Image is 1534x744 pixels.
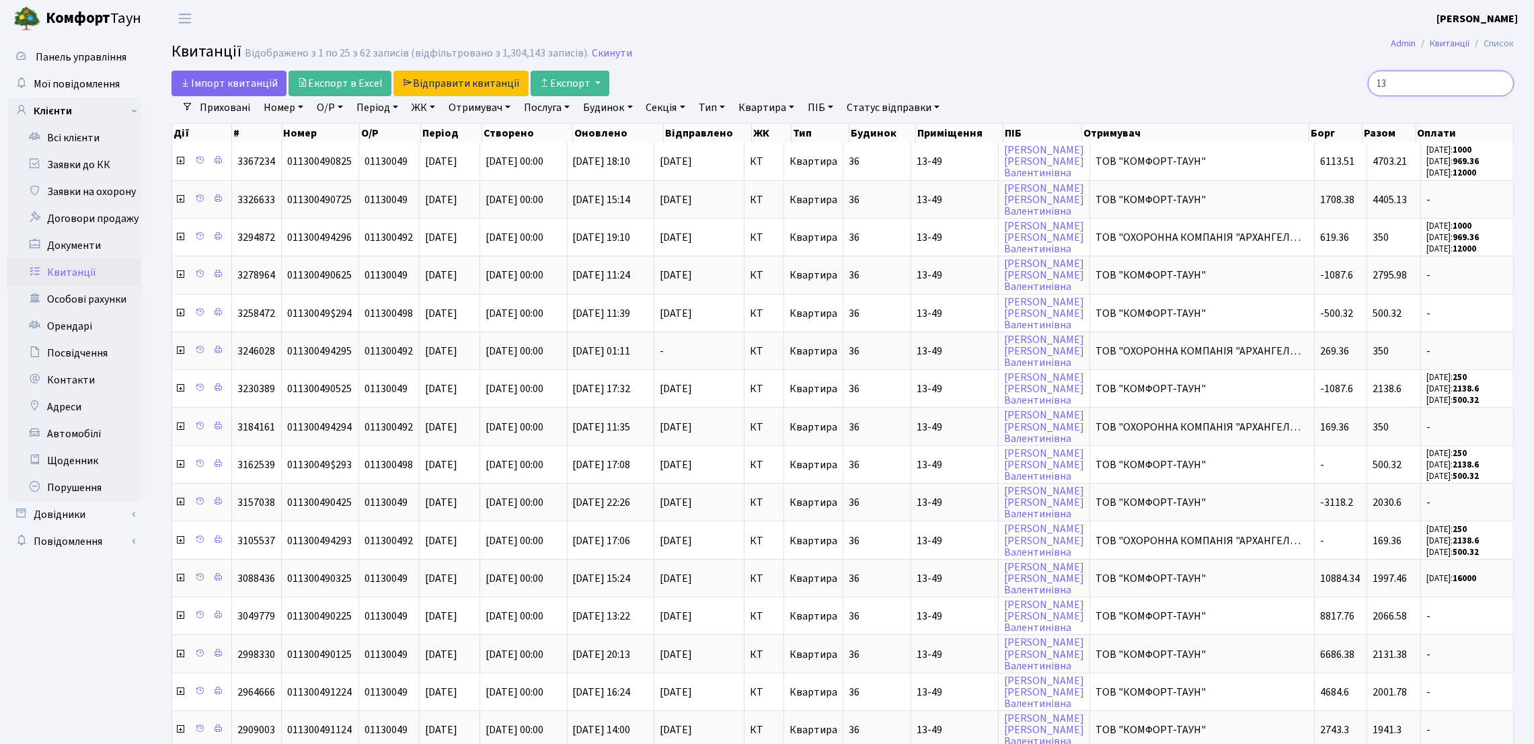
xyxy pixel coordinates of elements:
[34,77,120,91] span: Мої повідомлення
[486,381,543,396] span: [DATE] 00:00
[573,268,631,283] span: [DATE] 11:24
[1004,636,1084,673] a: [PERSON_NAME][PERSON_NAME]Валентинівна
[425,571,457,586] span: [DATE]
[1373,457,1402,472] span: 500.32
[1426,459,1479,471] small: [DATE]:
[750,383,778,394] span: КТ
[1453,394,1479,406] b: 500.32
[792,124,849,143] th: Тип
[1004,143,1084,180] a: [PERSON_NAME][PERSON_NAME]Валентинівна
[171,71,286,96] a: Iмпорт квитанцій
[519,96,575,119] a: Послуга
[849,306,859,321] span: 36
[1003,124,1082,143] th: ПІБ
[752,124,792,143] th: ЖК
[1453,546,1479,558] b: 500.32
[365,457,413,472] span: 011300498
[1096,573,1309,584] span: ТОВ "КОМФОРТ-ТАУН"
[917,422,993,433] span: 13-49
[573,571,631,586] span: [DATE] 15:24
[1320,495,1353,510] span: -3118.2
[1096,535,1309,546] span: ТОВ "ОХОРОННА КОМПАНІЯ "АРХАНГЕЛ…
[1426,470,1479,482] small: [DATE]:
[1096,422,1309,433] span: ТОВ "ОХОРОННА КОМПАНІЯ "АРХАНГЕЛ…
[849,420,859,435] span: 36
[1373,192,1407,207] span: 4405.13
[486,230,543,245] span: [DATE] 00:00
[7,313,141,340] a: Орендарі
[1004,560,1084,597] a: [PERSON_NAME][PERSON_NAME]Валентинівна
[750,308,778,319] span: КТ
[1373,571,1407,586] span: 1997.46
[7,528,141,555] a: Повідомлення
[1004,597,1084,635] a: [PERSON_NAME][PERSON_NAME]Валентинівна
[790,420,837,435] span: Квартира
[1453,383,1479,395] b: 2138.6
[573,344,631,359] span: [DATE] 01:11
[1453,371,1467,383] b: 250
[7,232,141,259] a: Документи
[1363,124,1416,143] th: Разом
[1096,194,1309,205] span: ТОВ "КОМФОРТ-ТАУН"
[7,124,141,151] a: Всі клієнти
[365,495,408,510] span: 01130049
[660,308,738,319] span: [DATE]
[1426,572,1476,585] small: [DATE]:
[7,98,141,124] a: Клієнти
[1453,155,1479,168] b: 969.36
[573,457,631,472] span: [DATE] 17:08
[1453,459,1479,471] b: 2138.6
[1426,371,1467,383] small: [DATE]:
[573,154,631,169] span: [DATE] 18:10
[1453,523,1467,535] b: 250
[660,383,738,394] span: [DATE]
[237,420,275,435] span: 3184161
[1416,124,1514,143] th: Оплати
[486,571,543,586] span: [DATE] 00:00
[1320,420,1349,435] span: 169.36
[237,495,275,510] span: 3157038
[311,96,348,119] a: О/Р
[425,609,457,624] span: [DATE]
[1373,381,1402,396] span: 2138.6
[1096,346,1309,357] span: ТОВ "ОХОРОННА КОМПАНІЯ "АРХАНГЕЛ…
[660,459,738,470] span: [DATE]
[287,420,352,435] span: 011300494294
[1426,243,1476,255] small: [DATE]:
[790,344,837,359] span: Квартира
[1469,36,1514,51] li: Список
[486,533,543,548] span: [DATE] 00:00
[1453,144,1471,156] b: 1000
[849,230,859,245] span: 36
[849,154,859,169] span: 36
[287,457,352,472] span: 01130049$293
[237,344,275,359] span: 3246028
[531,71,609,96] button: Експорт
[486,192,543,207] span: [DATE] 00:00
[258,96,309,119] a: Номер
[750,535,778,546] span: КТ
[1426,144,1471,156] small: [DATE]:
[750,156,778,167] span: КТ
[664,124,752,143] th: Відправлено
[849,495,859,510] span: 36
[1426,308,1508,319] span: -
[1320,344,1349,359] span: 269.36
[425,192,457,207] span: [DATE]
[917,497,993,508] span: 13-49
[365,192,408,207] span: 01130049
[790,192,837,207] span: Квартира
[365,571,408,586] span: 01130049
[245,47,589,60] div: Відображено з 1 по 25 з 62 записів (відфільтровано з 1,304,143 записів).
[1320,533,1324,548] span: -
[660,573,738,584] span: [DATE]
[1004,181,1084,219] a: [PERSON_NAME][PERSON_NAME]Валентинівна
[425,495,457,510] span: [DATE]
[365,609,408,624] span: 01130049
[1096,232,1309,243] span: ТОВ "ОХОРОННА КОМПАНІЯ "АРХАНГЕЛ…
[750,459,778,470] span: КТ
[578,96,638,119] a: Будинок
[287,154,352,169] span: 011300490825
[790,571,837,586] span: Квартира
[1309,124,1363,143] th: Борг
